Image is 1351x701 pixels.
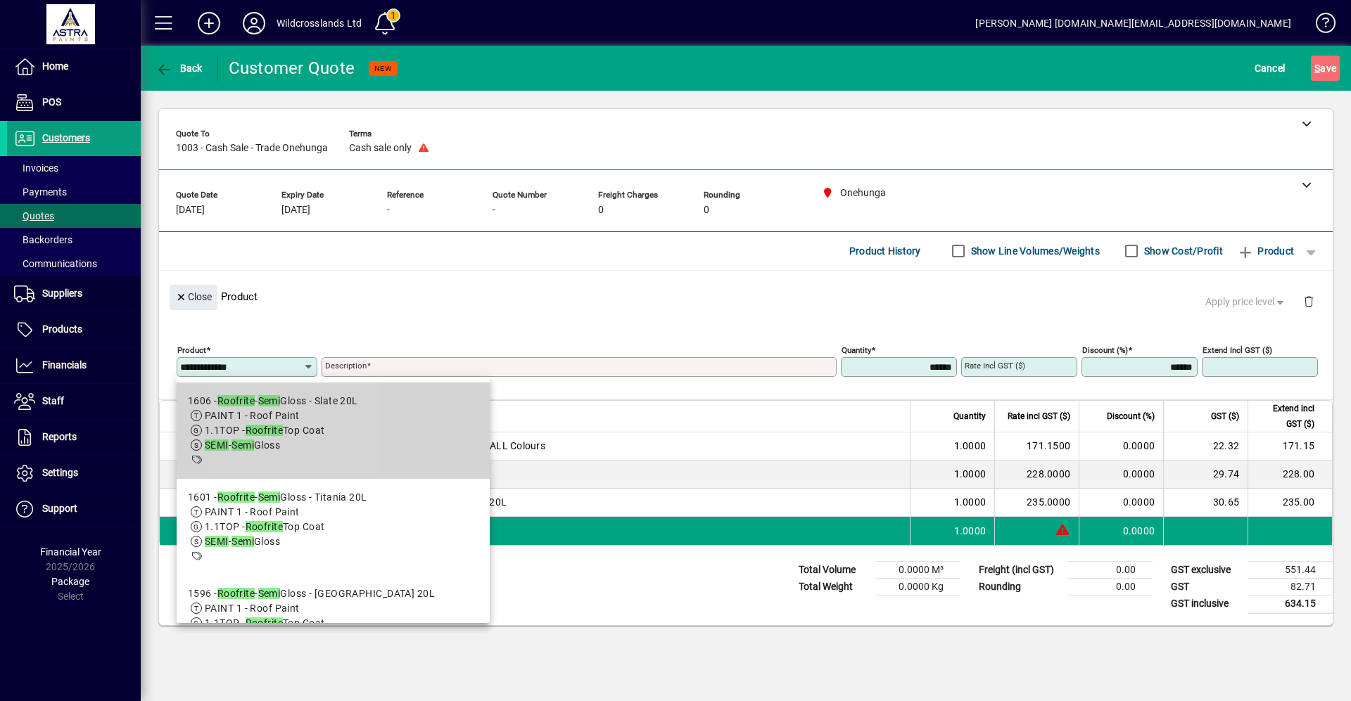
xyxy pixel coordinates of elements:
a: Reports [7,420,141,455]
td: 171.15 [1248,432,1332,461]
em: Roofrite [217,588,255,599]
span: 0 [704,205,709,216]
mat-option: 1596 - Roofrite - Semi Gloss - Windsor 20L [177,575,490,671]
button: Save [1311,56,1340,81]
em: SEMI [205,439,229,451]
td: GST inclusive [1164,595,1248,612]
a: Suppliers [7,276,141,311]
div: [PERSON_NAME] [DOMAIN_NAME][EMAIL_ADDRESS][DOMAIN_NAME] [975,12,1291,34]
span: 1.0000 [954,439,987,453]
span: Products [42,323,82,335]
span: Home [42,60,68,72]
span: - Gloss [205,536,280,547]
span: Discount (%) [1107,409,1155,424]
td: 0.0000 [1079,461,1163,489]
mat-label: Discount (%) [1082,345,1128,354]
span: Cancel [1255,57,1286,79]
em: Roofrite [246,617,284,629]
mat-option: 1606 - Roofrite - Semi Gloss - Slate 20L [177,382,490,479]
span: Staff [42,395,64,406]
span: 1.0000 [954,495,987,509]
div: 228.0000 [1003,467,1070,481]
span: PAINT 1 - Roof Paint [205,603,300,614]
button: Cancel [1251,56,1289,81]
em: Semi [258,491,281,503]
span: POS [42,96,61,108]
span: Support [42,503,77,514]
em: Roofrite [246,425,284,436]
span: Settings [42,467,78,478]
a: Staff [7,384,141,419]
app-page-header-button: Delete [1292,295,1326,307]
a: Knowledge Base [1305,3,1333,49]
span: 1003 - Cash Sale - Trade Onehunga [176,143,328,154]
span: Apply price level [1205,295,1287,309]
em: SEMI [205,536,229,547]
td: Total Weight [792,578,876,595]
span: NEW [374,64,392,73]
label: Show Line Volumes/Weights [968,244,1100,258]
span: S [1314,63,1320,74]
a: Payments [7,180,141,204]
span: Financials [42,359,87,371]
td: 0.0000 [1079,432,1163,461]
td: 0.00 [1068,578,1153,595]
div: 1606 - - Gloss - Slate 20L [188,394,358,409]
button: Close [170,285,217,310]
div: 1601 - - Gloss - Titania 20L [188,490,367,505]
span: Customers [42,132,90,143]
span: GST ($) [1211,409,1239,424]
span: 1.1TOP - Top Coat [205,617,325,629]
span: ave [1314,57,1336,79]
div: 171.1500 [1003,439,1070,453]
mat-option: 1601 - Roofrite - Semi Gloss - Titania 20L [177,479,490,575]
button: Add [186,11,231,36]
em: Roofrite [217,491,255,503]
td: 235.00 [1248,489,1332,517]
button: Delete [1292,285,1326,319]
button: Apply price level [1200,289,1293,314]
span: Rate incl GST ($) [1008,409,1070,424]
span: Suppliers [42,288,82,299]
a: Backorders [7,228,141,252]
div: 1596 - - Gloss - [GEOGRAPHIC_DATA] 20L [188,586,435,601]
td: 0.0000 Kg [876,578,960,595]
div: Customer Quote [229,57,355,79]
button: Back [152,56,206,81]
a: Settings [7,456,141,491]
a: Home [7,49,141,84]
td: 551.44 [1248,561,1333,578]
a: Support [7,491,141,527]
span: Package [51,576,89,587]
a: Quotes [7,204,141,228]
span: Financial Year [40,546,101,558]
td: 0.0000 [1079,489,1163,517]
span: - [493,205,495,216]
span: - [387,205,390,216]
span: Close [175,285,212,309]
td: Freight (incl GST) [972,561,1068,578]
app-page-header-button: Close [166,290,221,303]
span: [DATE] [176,205,205,216]
em: Semi [258,588,281,599]
span: Backorders [14,234,72,245]
a: Financials [7,348,141,383]
em: Semi [231,439,254,451]
em: Roofrite [246,521,284,532]
mat-label: Quantity [842,345,871,354]
div: 235.0000 [1003,495,1070,509]
span: 1.0000 [954,524,987,538]
td: 0.00 [1068,561,1153,578]
span: Reports [42,431,77,442]
a: POS [7,85,141,120]
em: Semi [258,395,281,406]
td: Rounding [972,578,1068,595]
span: Communications [14,258,97,269]
app-page-header-button: Back [141,56,218,81]
td: 82.71 [1248,578,1333,595]
mat-label: Extend incl GST ($) [1203,345,1272,354]
td: 228.00 [1248,461,1332,489]
td: GST [1164,578,1248,595]
span: 1.1TOP - Top Coat [205,521,325,532]
span: 1.0000 [954,467,987,481]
